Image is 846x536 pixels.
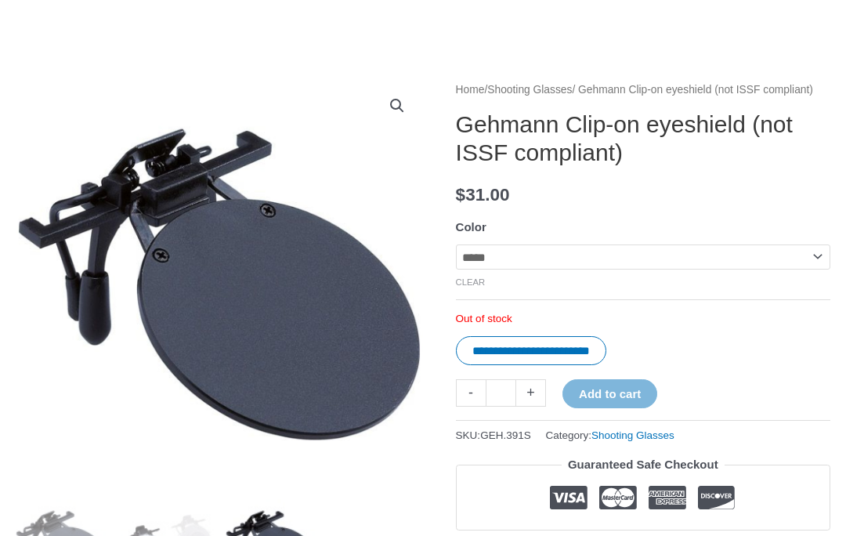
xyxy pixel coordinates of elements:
[456,80,830,100] nav: Breadcrumb
[562,379,657,408] button: Add to cart
[456,84,485,96] a: Home
[456,312,830,326] p: Out of stock
[516,379,546,407] a: +
[456,185,510,205] bdi: 31.00
[591,429,674,441] a: Shooting Glasses
[456,110,830,167] h1: Gehmann Clip-on eyeshield (not ISSF compliant)
[456,277,486,287] a: Clear options
[562,454,725,476] legend: Guaranteed Safe Checkout
[487,84,572,96] a: Shooting Glasses
[456,185,466,205] span: $
[545,426,674,445] span: Category:
[486,379,516,407] input: Product quantity
[456,426,531,445] span: SKU:
[456,379,486,407] a: -
[383,92,411,120] a: View full-screen image gallery
[456,220,486,234] label: Color
[480,429,531,441] span: GEH.391S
